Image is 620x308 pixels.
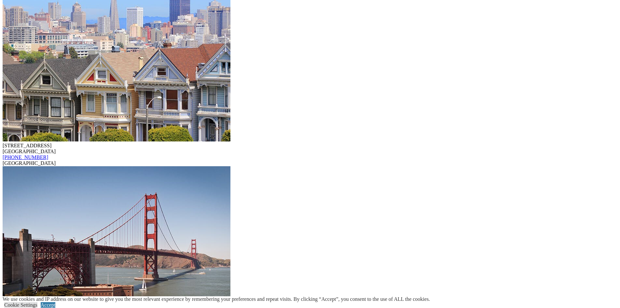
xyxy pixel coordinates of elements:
[3,296,430,302] div: We use cookies and IP address on our website to give you the most relevant experience by remember...
[3,154,48,160] a: [PHONE_NUMBER]
[4,302,37,308] a: Cookie Settings
[41,302,55,308] a: Accept
[3,143,617,154] div: [STREET_ADDRESS] [GEOGRAPHIC_DATA]
[3,160,617,166] div: [GEOGRAPHIC_DATA]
